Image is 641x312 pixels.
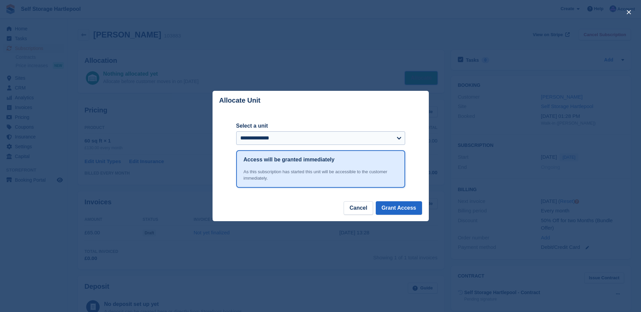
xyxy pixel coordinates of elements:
button: Cancel [344,201,373,215]
h1: Access will be granted immediately [244,156,335,164]
label: Select a unit [236,122,405,130]
div: As this subscription has started this unit will be accessible to the customer immediately. [244,168,398,182]
button: close [623,7,634,18]
p: Allocate Unit [219,97,261,104]
button: Grant Access [376,201,422,215]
